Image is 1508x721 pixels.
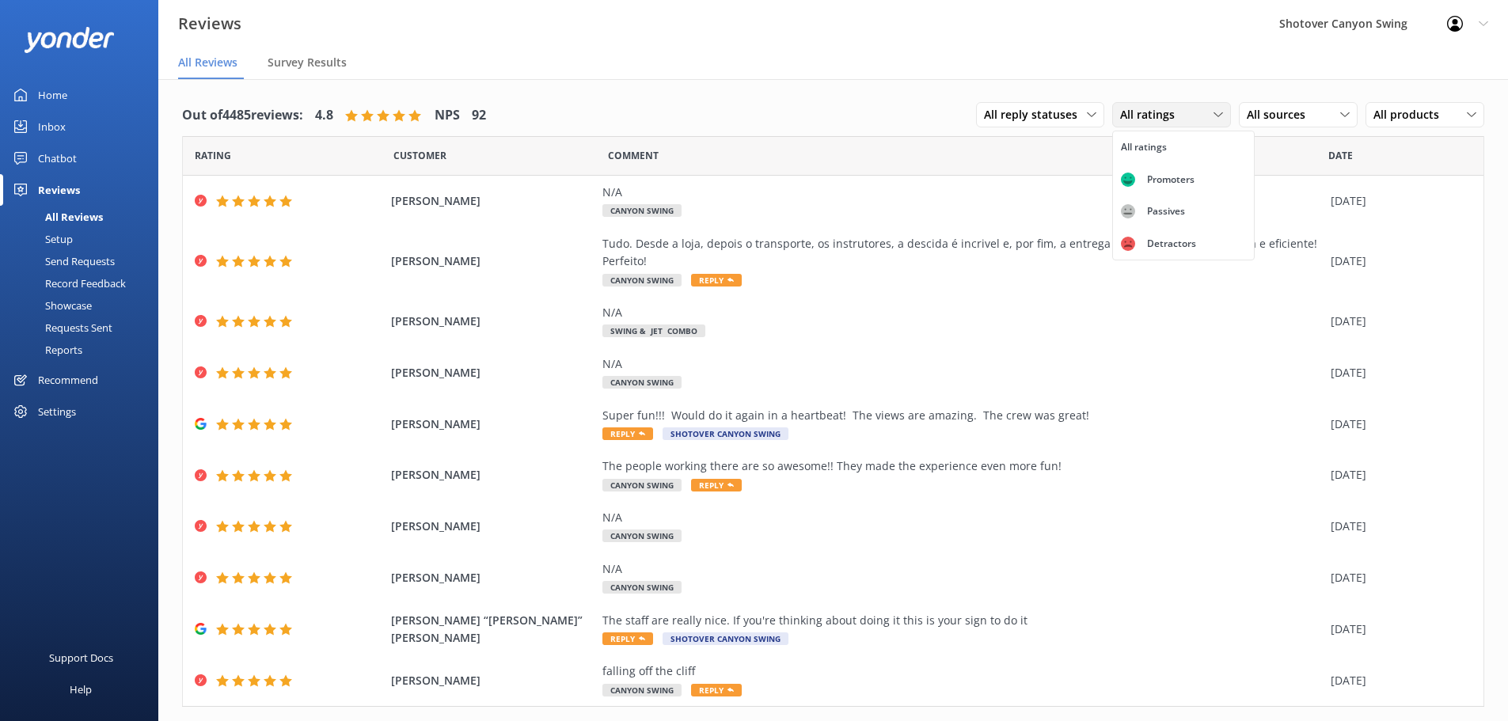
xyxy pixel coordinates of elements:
div: The staff are really nice. If you're thinking about doing it this is your sign to do it [602,612,1323,629]
div: [DATE] [1331,466,1464,484]
a: Send Requests [9,250,158,272]
div: Help [70,674,92,705]
span: All reply statuses [984,106,1087,123]
span: [PERSON_NAME] [391,416,595,433]
div: [DATE] [1331,313,1464,330]
span: All products [1373,106,1449,123]
div: Showcase [9,294,92,317]
span: [PERSON_NAME] [391,313,595,330]
div: Home [38,79,67,111]
img: yonder-white-logo.png [24,27,115,53]
span: Canyon Swing [602,529,682,542]
a: All Reviews [9,206,158,228]
div: N/A [602,184,1323,201]
a: Showcase [9,294,158,317]
h4: NPS [435,105,460,126]
div: Settings [38,396,76,427]
span: Reply [691,684,742,696]
span: Swing & Jet Combo [602,324,705,337]
a: Reports [9,339,158,361]
div: [DATE] [1331,620,1464,638]
div: Passives [1135,203,1197,219]
span: All Reviews [178,55,237,70]
span: Shotover Canyon Swing [663,427,788,440]
div: Promoters [1135,172,1206,188]
div: All Reviews [9,206,103,228]
span: [PERSON_NAME] [391,518,595,535]
span: Canyon Swing [602,274,682,287]
span: [PERSON_NAME] [391,364,595,381]
div: The people working there are so awesome!! They made the experience even more fun! [602,457,1323,475]
span: Date [393,148,446,163]
div: Recommend [38,364,98,396]
div: [DATE] [1331,518,1464,535]
span: [PERSON_NAME] [391,252,595,270]
div: [DATE] [1331,364,1464,381]
span: Reply [602,427,653,440]
span: [PERSON_NAME] [391,672,595,689]
span: Question [608,148,659,163]
span: Canyon Swing [602,581,682,594]
a: Requests Sent [9,317,158,339]
div: falling off the cliff [602,662,1323,680]
div: N/A [602,355,1323,373]
div: All ratings [1121,139,1167,155]
span: Canyon Swing [602,376,682,389]
div: Super fun!!! Would do it again in a heartbeat! The views are amazing. The crew was great! [602,407,1323,424]
div: [DATE] [1331,569,1464,586]
div: N/A [602,560,1323,578]
div: Support Docs [49,642,113,674]
h3: Reviews [178,11,241,36]
div: [DATE] [1331,192,1464,210]
a: Record Feedback [9,272,158,294]
span: Reply [602,632,653,645]
div: N/A [602,509,1323,526]
div: [DATE] [1331,416,1464,433]
div: Setup [9,228,73,250]
span: All sources [1247,106,1315,123]
div: Reviews [38,174,80,206]
div: Requests Sent [9,317,112,339]
span: [PERSON_NAME] [391,466,595,484]
span: [PERSON_NAME] [391,569,595,586]
div: Reports [9,339,82,361]
span: All ratings [1120,106,1184,123]
span: Reply [691,479,742,491]
h4: 92 [472,105,486,126]
div: Chatbot [38,142,77,174]
span: Date [195,148,231,163]
span: Reply [691,274,742,287]
div: Detractors [1135,236,1208,252]
span: Canyon Swing [602,204,682,217]
span: Canyon Swing [602,684,682,696]
h4: Out of 4485 reviews: [182,105,303,126]
div: Tudo. Desde a loja, depois o transporte, os instrutores, a descida é incrivel e, por fim, a entre... [602,235,1323,271]
span: Date [1328,148,1353,163]
div: [DATE] [1331,252,1464,270]
span: [PERSON_NAME] “[PERSON_NAME]” [PERSON_NAME] [391,612,595,647]
a: Setup [9,228,158,250]
h4: 4.8 [315,105,333,126]
div: [DATE] [1331,672,1464,689]
div: Inbox [38,111,66,142]
div: Send Requests [9,250,115,272]
span: [PERSON_NAME] [391,192,595,210]
span: Canyon Swing [602,479,682,491]
div: N/A [602,304,1323,321]
span: Survey Results [268,55,347,70]
div: Record Feedback [9,272,126,294]
span: Shotover Canyon Swing [663,632,788,645]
